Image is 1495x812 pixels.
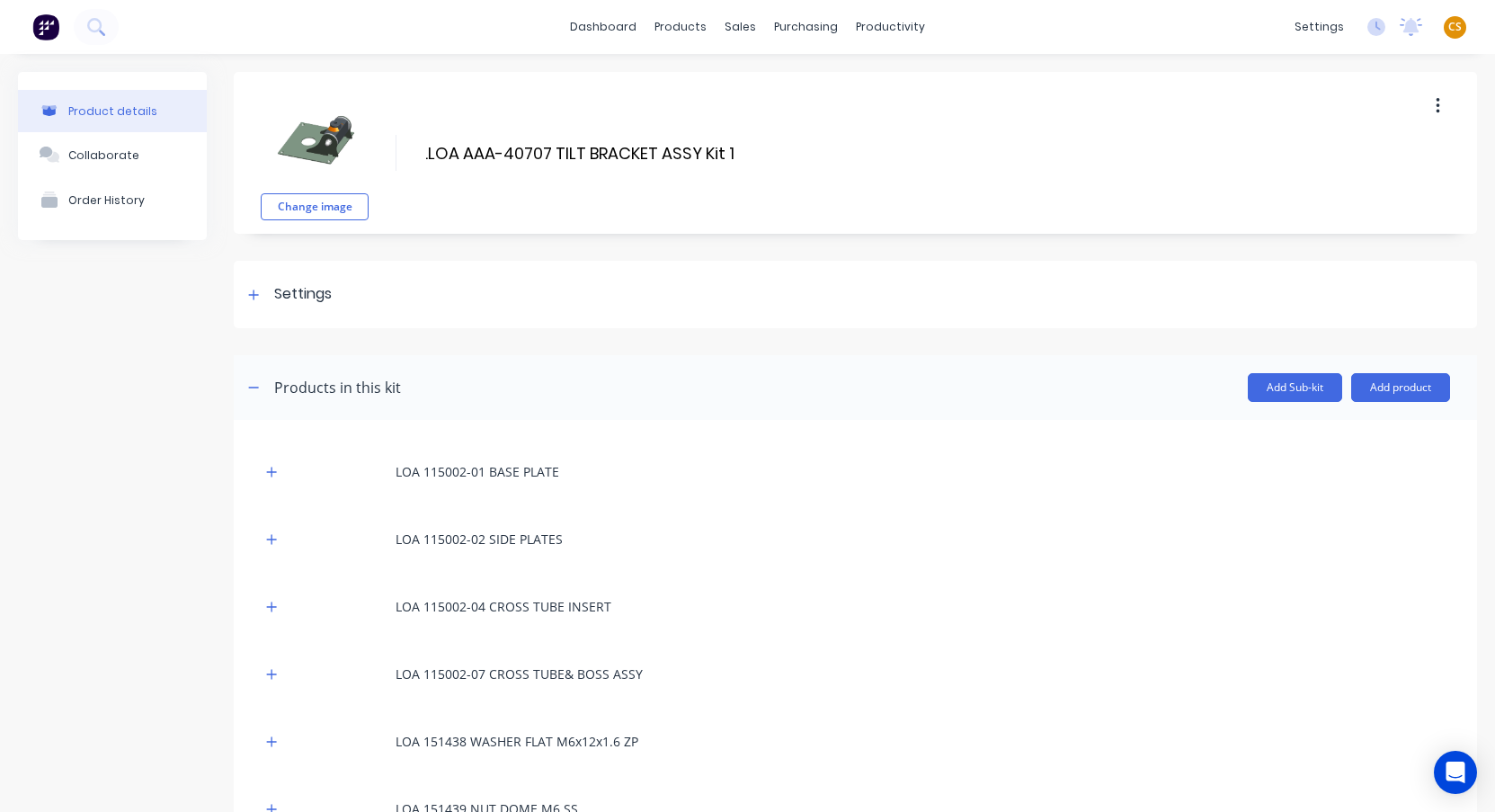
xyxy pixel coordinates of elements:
[18,177,207,222] button: Order History
[396,462,559,481] div: LOA 115002-01 BASE PLATE
[68,104,157,118] div: Product details
[274,377,401,398] div: Products in this kit
[396,597,611,616] div: LOA 115002-04 CROSS TUBE INSERT
[716,13,765,40] div: sales
[68,193,145,207] div: Order History
[396,732,638,751] div: LOA 151438 WASHER FLAT M6x12x1.6 ZP
[396,530,563,549] div: LOA 115002-02 SIDE PLATES
[1248,373,1342,402] button: Add Sub-kit
[270,94,360,184] img: file
[1351,373,1450,402] button: Add product
[261,193,369,220] button: Change image
[18,132,207,177] button: Collaborate
[645,13,716,40] div: products
[32,13,59,40] img: Factory
[765,13,847,40] div: purchasing
[396,665,643,683] div: LOA 115002-07 CROSS TUBE& BOSS ASSY
[1448,19,1462,35] span: CS
[1286,13,1353,40] div: settings
[261,85,369,220] div: fileChange image
[18,90,207,132] button: Product details
[1434,751,1477,794] div: Open Intercom Messenger
[847,13,934,40] div: productivity
[561,13,645,40] a: dashboard
[423,140,742,166] input: Enter kit name
[274,283,332,306] div: Settings
[68,148,139,162] div: Collaborate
